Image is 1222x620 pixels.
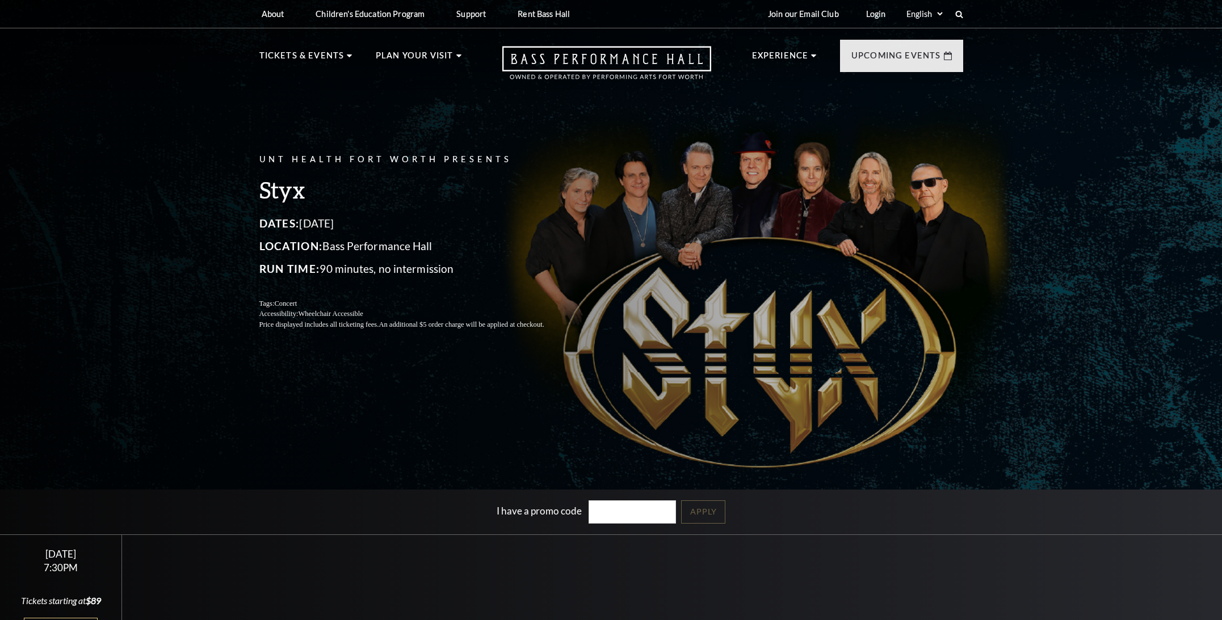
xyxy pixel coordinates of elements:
[14,548,108,560] div: [DATE]
[86,595,101,606] span: $89
[298,310,363,318] span: Wheelchair Accessible
[259,309,572,319] p: Accessibility:
[316,9,425,19] p: Children's Education Program
[259,298,572,309] p: Tags:
[14,563,108,572] div: 7:30PM
[752,49,809,69] p: Experience
[376,49,453,69] p: Plan Your Visit
[456,9,486,19] p: Support
[497,504,582,516] label: I have a promo code
[518,9,570,19] p: Rent Bass Hall
[904,9,944,19] select: Select:
[259,319,572,330] p: Price displayed includes all ticketing fees.
[262,9,284,19] p: About
[259,262,320,275] span: Run Time:
[14,594,108,607] div: Tickets starting at
[259,237,572,255] p: Bass Performance Hall
[259,260,572,278] p: 90 minutes, no intermission
[274,300,297,307] span: Concert
[259,214,572,233] p: [DATE]
[259,217,300,230] span: Dates:
[851,49,941,69] p: Upcoming Events
[379,320,544,328] span: An additional $5 order charge will be applied at checkout.
[259,49,345,69] p: Tickets & Events
[259,175,572,204] h3: Styx
[259,153,572,167] p: UNT Health Fort Worth Presents
[259,239,323,252] span: Location:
